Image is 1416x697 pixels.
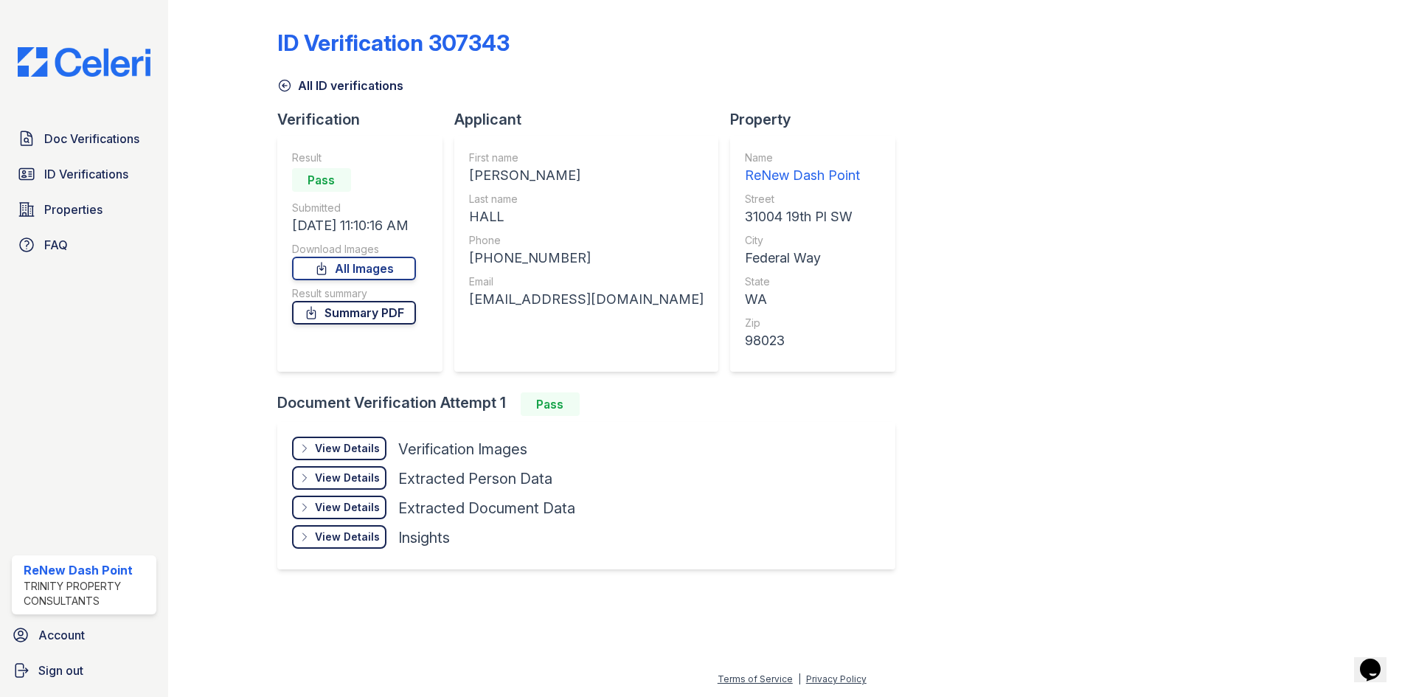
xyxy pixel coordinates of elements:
[292,301,416,325] a: Summary PDF
[398,468,552,489] div: Extracted Person Data
[718,673,793,684] a: Terms of Service
[315,530,380,544] div: View Details
[745,207,860,227] div: 31004 19th Pl SW
[38,662,83,679] span: Sign out
[12,159,156,189] a: ID Verifications
[745,150,860,186] a: Name ReNew Dash Point
[24,561,150,579] div: ReNew Dash Point
[398,439,527,460] div: Verification Images
[292,215,416,236] div: [DATE] 11:10:16 AM
[24,579,150,608] div: Trinity Property Consultants
[469,207,704,227] div: HALL
[44,201,103,218] span: Properties
[745,316,860,330] div: Zip
[469,192,704,207] div: Last name
[469,248,704,268] div: [PHONE_NUMBER]
[315,471,380,485] div: View Details
[469,165,704,186] div: [PERSON_NAME]
[292,168,351,192] div: Pass
[277,77,403,94] a: All ID verifications
[745,192,860,207] div: Street
[798,673,801,684] div: |
[292,257,416,280] a: All Images
[292,201,416,215] div: Submitted
[12,230,156,260] a: FAQ
[745,150,860,165] div: Name
[745,233,860,248] div: City
[277,109,454,130] div: Verification
[277,30,510,56] div: ID Verification 307343
[730,109,907,130] div: Property
[12,195,156,224] a: Properties
[6,47,162,77] img: CE_Logo_Blue-a8612792a0a2168367f1c8372b55b34899dd931a85d93a1a3d3e32e68fde9ad4.png
[745,274,860,289] div: State
[454,109,730,130] div: Applicant
[292,150,416,165] div: Result
[44,130,139,148] span: Doc Verifications
[315,441,380,456] div: View Details
[469,289,704,310] div: [EMAIL_ADDRESS][DOMAIN_NAME]
[292,242,416,257] div: Download Images
[44,236,68,254] span: FAQ
[12,124,156,153] a: Doc Verifications
[277,392,907,416] div: Document Verification Attempt 1
[1354,638,1401,682] iframe: chat widget
[6,620,162,650] a: Account
[398,527,450,548] div: Insights
[806,673,867,684] a: Privacy Policy
[745,165,860,186] div: ReNew Dash Point
[469,274,704,289] div: Email
[44,165,128,183] span: ID Verifications
[745,330,860,351] div: 98023
[292,286,416,301] div: Result summary
[6,656,162,685] a: Sign out
[398,498,575,519] div: Extracted Document Data
[745,248,860,268] div: Federal Way
[745,289,860,310] div: WA
[38,626,85,644] span: Account
[521,392,580,416] div: Pass
[315,500,380,515] div: View Details
[469,150,704,165] div: First name
[469,233,704,248] div: Phone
